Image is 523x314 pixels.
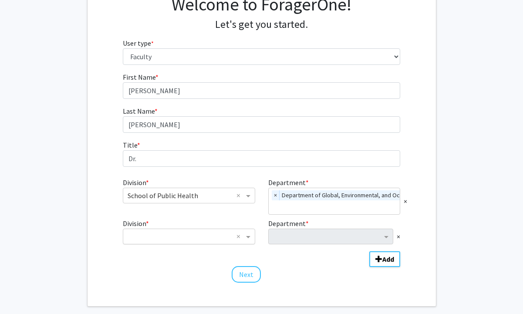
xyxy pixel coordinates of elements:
span: Last Name [123,107,155,115]
button: Add Division/Department [369,251,400,267]
h4: Let's get you started. [123,18,400,31]
div: Division [116,177,261,215]
div: Department [262,218,407,244]
button: Next [232,266,261,283]
div: Department [262,177,407,215]
span: Title [123,141,137,149]
ng-select: Division [123,229,255,244]
span: × [404,196,407,206]
span: First Name [123,73,155,81]
span: × [397,231,400,242]
ng-select: Department [268,188,400,215]
span: Department of Global, Environmental, and Occupational Health [280,190,447,201]
b: Add [382,255,394,263]
span: Clear all [236,231,244,242]
span: Clear all [236,190,244,201]
span: × [272,190,280,201]
iframe: Chat [7,275,37,307]
ng-select: Division [123,188,255,203]
ng-select: Department [268,229,393,244]
label: User type [123,38,154,48]
div: Division [116,218,261,244]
